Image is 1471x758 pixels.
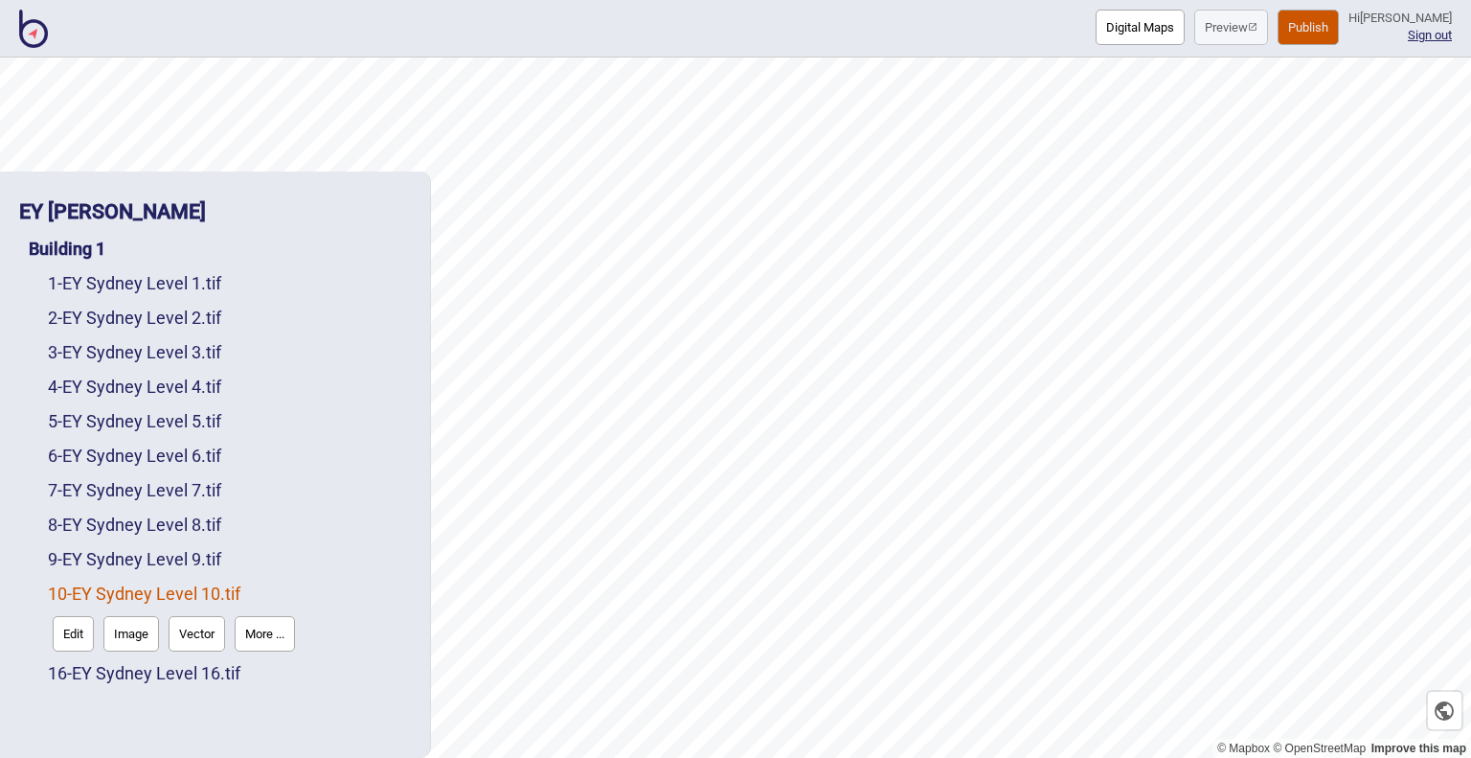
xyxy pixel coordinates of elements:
[48,404,411,439] div: EY Sydney Level 5.tif
[1273,742,1366,755] a: OpenStreetMap
[48,611,99,656] a: Edit
[1348,10,1452,27] div: Hi [PERSON_NAME]
[48,542,411,577] div: EY Sydney Level 9.tif
[48,446,221,466] a: 6-EY Sydney Level 6.tif
[48,663,240,683] a: 16-EY Sydney Level 16.tif
[164,611,230,656] a: Vector
[53,616,94,652] button: Edit
[48,656,411,691] div: EY Sydney Level 16.tif
[169,616,225,652] button: Vector
[1408,28,1452,42] button: Sign out
[19,10,48,48] img: BindiMaps CMS
[19,191,411,232] div: EY Sydney BindiWeb
[48,266,411,301] div: EY Sydney Level 1.tif
[48,508,411,542] div: EY Sydney Level 8.tif
[48,473,411,508] div: EY Sydney Level 7.tif
[29,239,105,259] a: Building 1
[48,370,411,404] div: EY Sydney Level 4.tif
[48,584,240,604] a: 10-EY Sydney Level 10.tif
[48,377,221,397] a: 4-EY Sydney Level 4.tif
[19,199,206,223] a: EY [PERSON_NAME]
[103,616,159,652] button: Image
[230,611,300,656] a: More ...
[29,232,411,266] div: Building 1
[1278,10,1339,45] button: Publish
[48,308,221,328] a: 2-EY Sydney Level 2.tif
[1217,742,1270,755] a: Mapbox
[48,335,411,370] div: EY Sydney Level 3.tif
[48,411,221,431] a: 5-EY Sydney Level 5.tif
[48,439,411,473] div: EY Sydney Level 6.tif
[48,342,221,362] a: 3-EY Sydney Level 3.tif
[235,616,295,652] button: More ...
[48,515,221,535] a: 8-EY Sydney Level 8.tif
[48,301,411,335] div: EY Sydney Level 2.tif
[99,611,164,656] a: Image
[48,577,411,656] div: EY Sydney Level 10.tif
[1096,10,1185,45] button: Digital Maps
[1248,22,1257,32] img: preview
[1194,10,1268,45] button: Preview
[1194,10,1268,45] a: Previewpreview
[48,549,221,569] a: 9-EY Sydney Level 9.tif
[1371,742,1466,755] a: Map feedback
[48,273,221,293] a: 1-EY Sydney Level 1.tif
[48,480,221,500] a: 7-EY Sydney Level 7.tif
